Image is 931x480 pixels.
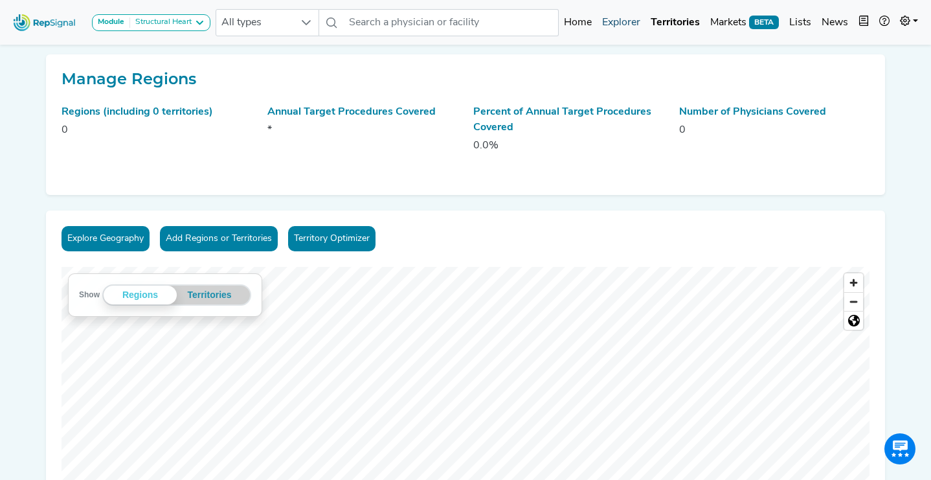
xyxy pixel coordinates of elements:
[597,10,645,36] a: Explorer
[130,17,192,28] div: Structural Heart
[844,292,863,311] button: Zoom out
[79,288,100,301] label: Show
[749,16,779,29] span: BETA
[92,14,210,31] button: ModuleStructural Heart
[473,138,664,154] p: 0.0%
[288,226,376,251] a: Territory Optimizer
[62,104,252,120] div: Regions (including 0 territories)
[844,311,863,330] button: Reset bearing to north
[267,104,458,120] div: Annual Target Procedures Covered
[473,104,664,135] div: Percent of Annual Target Procedures Covered
[645,10,705,36] a: Territories
[853,10,874,36] button: Intel Book
[559,10,597,36] a: Home
[344,9,559,36] input: Search a physician or facility
[177,286,242,304] button: Territories
[98,18,124,26] strong: Module
[216,10,294,36] span: All types
[104,286,177,304] div: Regions
[160,226,278,251] button: Add Regions or Territories
[62,122,252,138] p: 0
[62,70,869,89] h2: Manage Regions
[705,10,784,36] a: MarketsBETA
[844,312,863,330] span: Reset zoom
[62,226,150,251] button: Explore Geography
[844,293,863,311] span: Zoom out
[784,10,816,36] a: Lists
[816,10,853,36] a: News
[679,122,869,138] p: 0
[679,104,869,120] div: Number of Physicians Covered
[844,273,863,292] button: Zoom in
